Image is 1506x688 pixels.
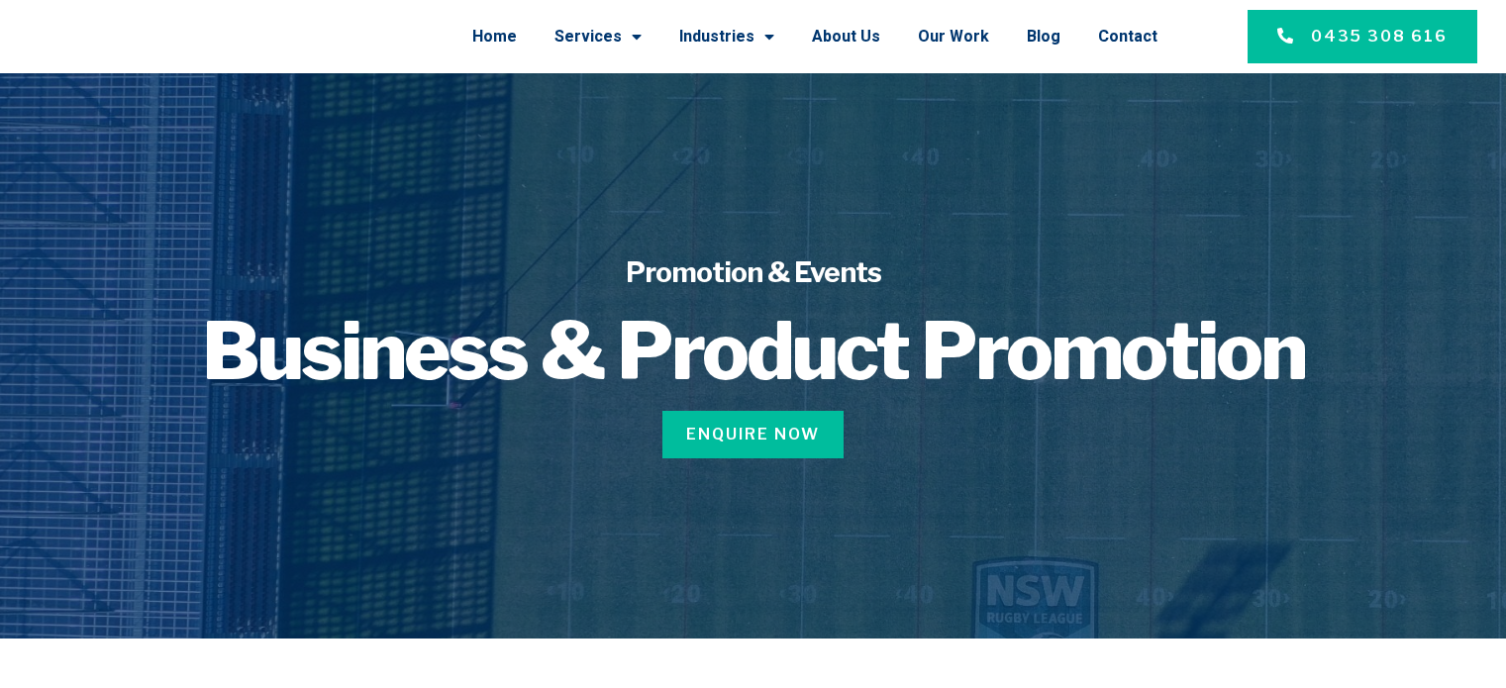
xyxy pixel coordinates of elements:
h1: Business & Product Promotion [161,312,1346,391]
a: Our Work [918,11,989,62]
nav: Menu [260,11,1157,62]
a: Industries [679,11,774,62]
span: Enquire Now [686,423,820,446]
a: Contact [1098,11,1157,62]
img: Final-Logo copy [29,15,235,59]
span: 0435 308 616 [1311,25,1448,49]
a: Services [554,11,642,62]
a: About Us [812,11,880,62]
a: Home [472,11,517,62]
a: 0435 308 616 [1248,10,1477,63]
a: Enquire Now [662,411,844,458]
h4: Promotion & Events [161,253,1346,292]
a: Blog [1027,11,1060,62]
